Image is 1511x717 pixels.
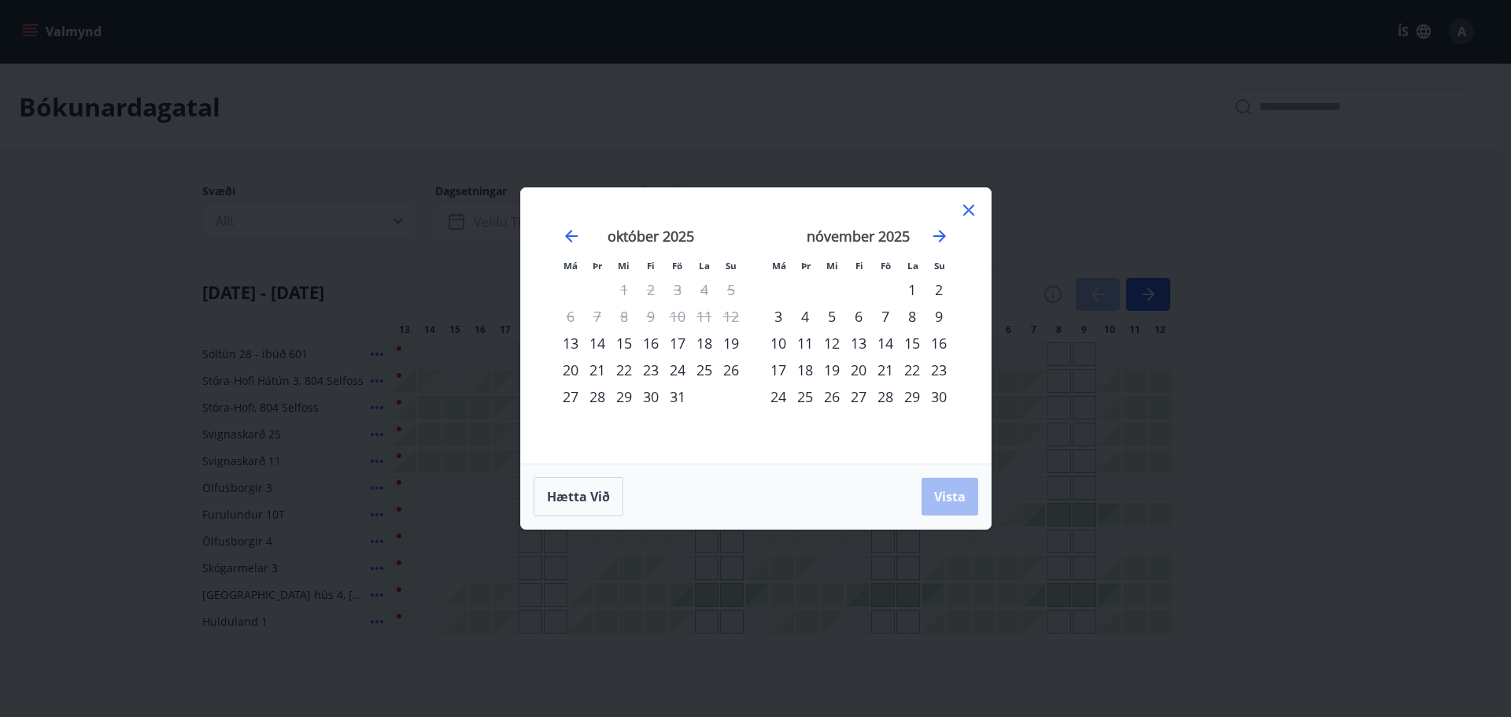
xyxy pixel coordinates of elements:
[584,383,611,410] td: Choose þriðjudagur, 28. október 2025 as your check-in date. It’s available.
[792,383,818,410] td: Choose þriðjudagur, 25. nóvember 2025 as your check-in date. It’s available.
[765,357,792,383] div: 17
[563,260,578,272] small: Má
[611,303,637,330] td: Not available. miðvikudagur, 8. október 2025
[718,303,744,330] td: Not available. sunnudagur, 12. október 2025
[691,303,718,330] td: Not available. laugardagur, 11. október 2025
[664,383,691,410] div: 31
[726,260,737,272] small: Su
[872,383,899,410] div: 28
[899,276,925,303] td: Choose laugardagur, 1. nóvember 2025 as your check-in date. It’s available.
[647,260,655,272] small: Fi
[718,276,744,303] td: Not available. sunnudagur, 5. október 2025
[765,357,792,383] td: Choose mánudagur, 17. nóvember 2025 as your check-in date. It’s available.
[845,357,872,383] div: 20
[547,488,610,505] span: Hætta við
[925,330,952,357] td: Choose sunnudagur, 16. nóvember 2025 as your check-in date. It’s available.
[899,330,925,357] td: Choose laugardagur, 15. nóvember 2025 as your check-in date. It’s available.
[818,357,845,383] td: Choose miðvikudagur, 19. nóvember 2025 as your check-in date. It’s available.
[557,383,584,410] td: Choose mánudagur, 27. október 2025 as your check-in date. It’s available.
[637,276,664,303] td: Not available. fimmtudagur, 2. október 2025
[765,330,792,357] div: 10
[872,303,899,330] td: Choose föstudagur, 7. nóvember 2025 as your check-in date. It’s available.
[637,383,664,410] div: 30
[925,303,952,330] td: Choose sunnudagur, 9. nóvember 2025 as your check-in date. It’s available.
[691,357,718,383] div: 25
[818,330,845,357] div: 12
[557,383,584,410] div: 27
[818,357,845,383] div: 19
[792,303,818,330] td: Choose þriðjudagur, 4. nóvember 2025 as your check-in date. It’s available.
[562,227,581,246] div: Move backward to switch to the previous month.
[765,303,792,330] td: Choose mánudagur, 3. nóvember 2025 as your check-in date. It’s available.
[664,330,691,357] td: Choose föstudagur, 17. október 2025 as your check-in date. It’s available.
[792,357,818,383] div: 18
[845,303,872,330] div: 6
[608,227,694,246] strong: október 2025
[691,276,718,303] td: Not available. laugardagur, 4. október 2025
[557,330,584,357] td: Choose mánudagur, 13. október 2025 as your check-in date. It’s available.
[845,383,872,410] div: 27
[826,260,838,272] small: Mi
[792,357,818,383] td: Choose þriðjudagur, 18. nóvember 2025 as your check-in date. It’s available.
[899,330,925,357] div: 15
[845,383,872,410] td: Choose fimmtudagur, 27. nóvember 2025 as your check-in date. It’s available.
[872,330,899,357] td: Choose föstudagur, 14. nóvember 2025 as your check-in date. It’s available.
[584,383,611,410] div: 28
[584,330,611,357] td: Choose þriðjudagur, 14. október 2025 as your check-in date. It’s available.
[845,357,872,383] td: Choose fimmtudagur, 20. nóvember 2025 as your check-in date. It’s available.
[930,227,949,246] div: Move forward to switch to the next month.
[611,276,637,303] td: Not available. miðvikudagur, 1. október 2025
[899,357,925,383] td: Choose laugardagur, 22. nóvember 2025 as your check-in date. It’s available.
[611,330,637,357] div: 15
[899,357,925,383] div: 22
[540,207,972,445] div: Calendar
[818,303,845,330] div: 5
[881,260,891,272] small: Fö
[792,303,818,330] div: 4
[718,330,744,357] td: Choose sunnudagur, 19. október 2025 as your check-in date. It’s available.
[907,260,918,272] small: La
[872,357,899,383] div: 21
[925,330,952,357] div: 16
[584,357,611,383] div: 21
[637,303,664,330] td: Not available. fimmtudagur, 9. október 2025
[637,357,664,383] td: Choose fimmtudagur, 23. október 2025 as your check-in date. It’s available.
[855,260,863,272] small: Fi
[925,357,952,383] div: 23
[765,383,792,410] td: Choose mánudagur, 24. nóvember 2025 as your check-in date. It’s available.
[818,303,845,330] td: Choose miðvikudagur, 5. nóvember 2025 as your check-in date. It’s available.
[818,330,845,357] td: Choose miðvikudagur, 12. nóvember 2025 as your check-in date. It’s available.
[925,383,952,410] div: 30
[699,260,710,272] small: La
[925,276,952,303] td: Choose sunnudagur, 2. nóvember 2025 as your check-in date. It’s available.
[637,357,664,383] div: 23
[845,303,872,330] td: Choose fimmtudagur, 6. nóvember 2025 as your check-in date. It’s available.
[899,303,925,330] div: 8
[765,303,792,330] div: 3
[691,357,718,383] td: Choose laugardagur, 25. október 2025 as your check-in date. It’s available.
[611,330,637,357] td: Choose miðvikudagur, 15. október 2025 as your check-in date. It’s available.
[664,303,691,330] td: Not available. föstudagur, 10. október 2025
[872,357,899,383] td: Choose föstudagur, 21. nóvember 2025 as your check-in date. It’s available.
[611,383,637,410] td: Choose miðvikudagur, 29. október 2025 as your check-in date. It’s available.
[611,357,637,383] td: Choose miðvikudagur, 22. október 2025 as your check-in date. It’s available.
[593,260,602,272] small: Þr
[611,383,637,410] div: 29
[637,383,664,410] td: Choose fimmtudagur, 30. október 2025 as your check-in date. It’s available.
[637,330,664,357] div: 16
[899,303,925,330] td: Choose laugardagur, 8. nóvember 2025 as your check-in date. It’s available.
[792,330,818,357] div: 11
[818,383,845,410] td: Choose miðvikudagur, 26. nóvember 2025 as your check-in date. It’s available.
[807,227,910,246] strong: nóvember 2025
[534,477,623,516] button: Hætta við
[872,303,899,330] div: 7
[584,357,611,383] td: Choose þriðjudagur, 21. október 2025 as your check-in date. It’s available.
[718,357,744,383] div: 26
[872,330,899,357] div: 14
[772,260,786,272] small: Má
[691,330,718,357] td: Choose laugardagur, 18. október 2025 as your check-in date. It’s available.
[557,303,584,330] td: Not available. mánudagur, 6. október 2025
[611,357,637,383] div: 22
[618,260,630,272] small: Mi
[664,383,691,410] td: Choose föstudagur, 31. október 2025 as your check-in date. It’s available.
